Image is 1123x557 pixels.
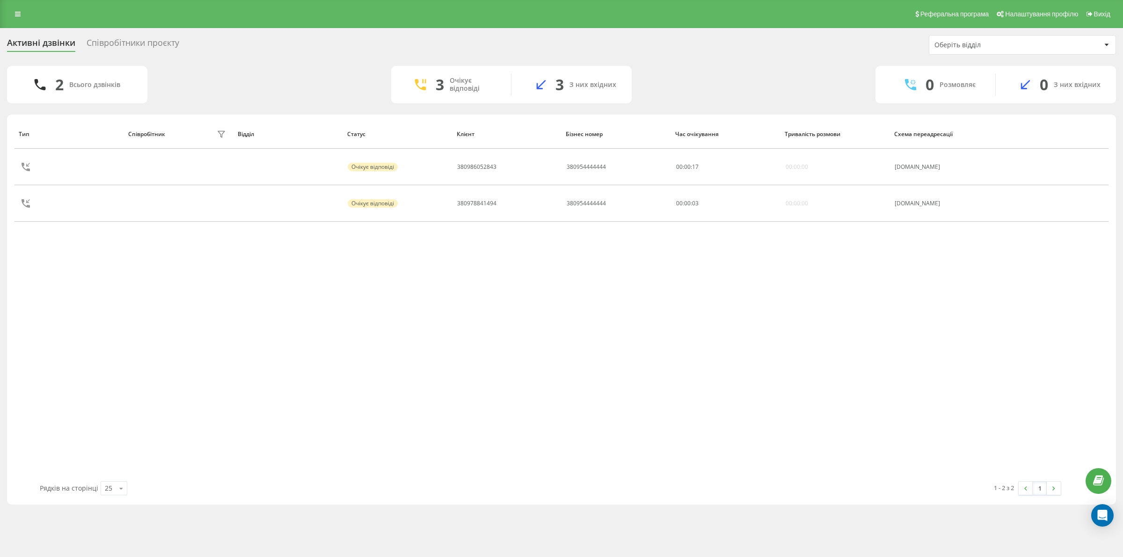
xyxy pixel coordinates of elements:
span: 03 [692,199,699,207]
div: Клієнт [457,131,557,137]
div: 1 - 2 з 2 [994,483,1014,492]
div: Очікує відповіді [348,163,398,171]
div: Статус [347,131,448,137]
div: 0 [1040,76,1048,94]
a: 1 [1033,482,1047,495]
div: Всього дзвінків [69,81,120,89]
div: 380954444444 [567,200,606,207]
div: 0 [926,76,934,94]
div: Співробітник [128,131,165,137]
div: Відділ [238,131,338,137]
div: Активні дзвінки [7,38,75,52]
div: Бізнес номер [566,131,666,137]
div: Очікує відповіді [450,77,497,93]
div: 3 [555,76,564,94]
div: З них вхідних [569,81,616,89]
div: Тип [19,131,119,137]
span: 00 [676,199,683,207]
span: Рядків на сторінці [40,484,98,492]
span: 00 [684,163,691,171]
div: 380986052843 [457,164,496,170]
div: Час очікування [675,131,776,137]
div: Розмовляє [940,81,976,89]
div: 380978841494 [457,200,496,207]
div: Очікує відповіді [348,199,398,208]
div: Open Intercom Messenger [1091,504,1114,527]
div: [DOMAIN_NAME] [895,164,994,170]
div: 380954444444 [567,164,606,170]
div: 3 [436,76,444,94]
span: Вихід [1094,10,1110,18]
div: : : [676,164,699,170]
div: 2 [55,76,64,94]
div: 00:00:00 [786,200,808,207]
span: Реферальна програма [920,10,989,18]
div: : : [676,200,699,207]
span: Налаштування профілю [1005,10,1078,18]
div: 00:00:00 [786,164,808,170]
span: 17 [692,163,699,171]
div: Тривалість розмови [785,131,885,137]
div: Співробітники проєкту [87,38,179,52]
div: З них вхідних [1054,81,1101,89]
div: [DOMAIN_NAME] [895,200,994,207]
div: Схема переадресації [894,131,995,137]
div: Оберіть відділ [934,41,1046,49]
span: 00 [676,163,683,171]
span: 00 [684,199,691,207]
div: 25 [105,484,112,493]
